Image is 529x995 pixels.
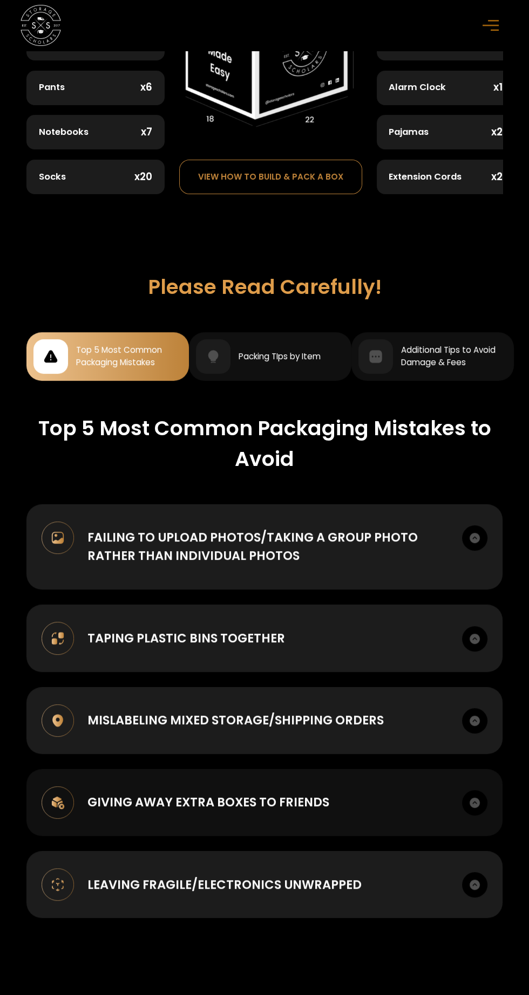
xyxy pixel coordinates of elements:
div: Top 5 Most Common Packaging Mistakes [76,344,162,368]
div: Mislabeling mixed storage/shipping orders [87,711,384,730]
a: home [21,5,61,45]
div: x1 [493,83,503,93]
div: x6 [140,83,152,93]
div: Pants [39,83,65,92]
div: Extension Cords [389,173,462,182]
div: x2 [491,172,503,182]
div: view how to build & pack a box [198,173,343,182]
div: Failing to upload photos/taking a group photo rather than individual photos [87,529,447,565]
div: x2 [491,127,503,138]
div: Leaving Fragile/Electronics unwrapped [87,876,362,894]
div: x20 [134,172,152,182]
div: menu [476,9,508,42]
div: Additional Tips to Avoid Damage & Fees [401,344,507,368]
h3: Please Read Carefully! [148,275,382,299]
div: Packing TIps by Item [239,351,321,363]
div: Giving away extra boxes to friends [87,793,329,812]
div: Alarm Clock [389,83,446,92]
div: Socks [39,173,66,182]
div: Notebooks [39,128,89,137]
div: Taping plastic bins together [87,629,285,648]
img: Storage Scholars main logo [21,5,61,45]
div: x7 [141,127,152,138]
a: view how to build & pack a box [179,160,362,194]
div: Top 5 Most Common Packaging Mistakes to Avoid [26,413,503,474]
div: Pajamas [389,128,429,137]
